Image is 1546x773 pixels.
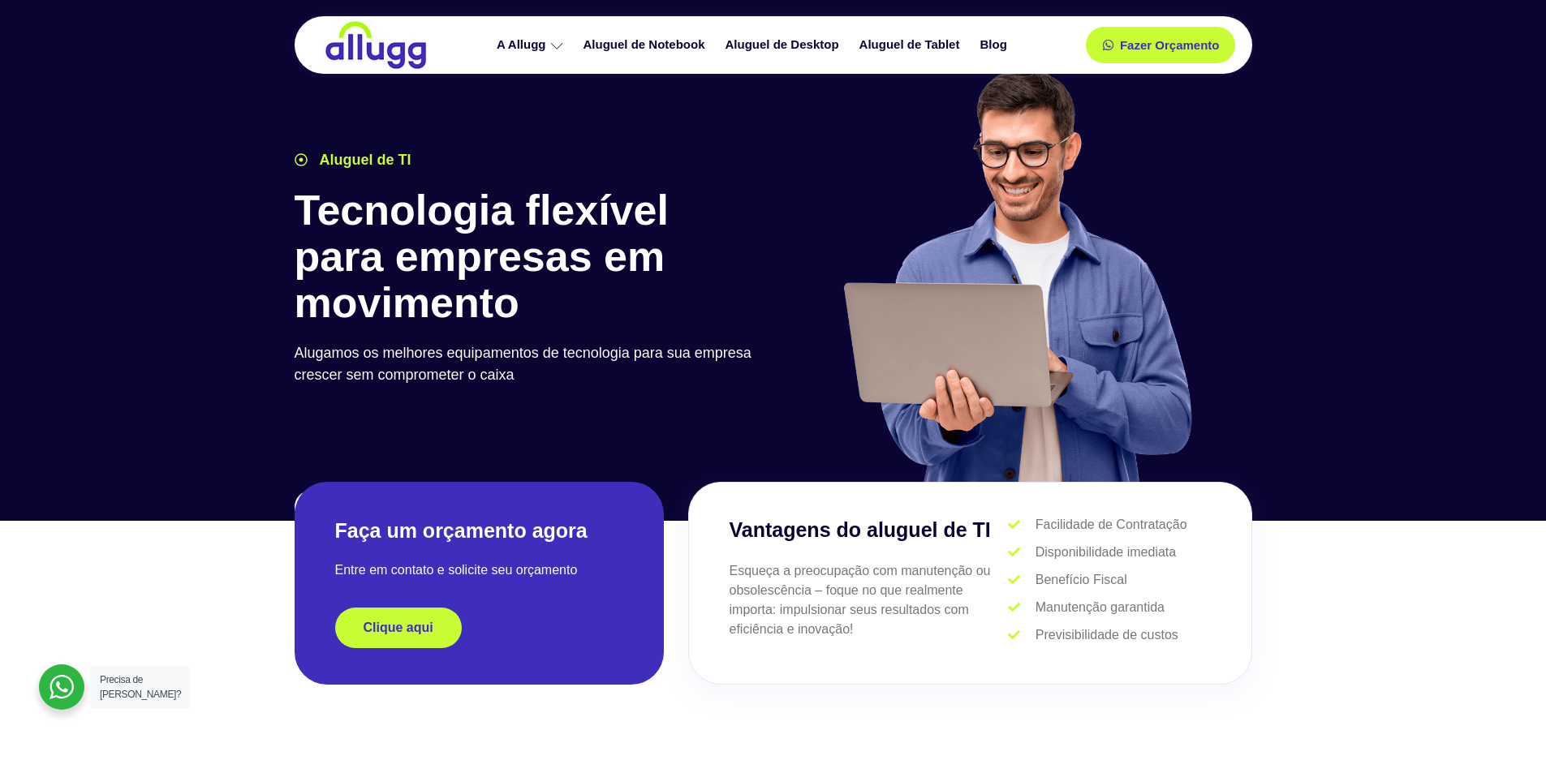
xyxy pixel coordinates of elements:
a: Blog [971,31,1018,59]
iframe: Chat Widget [1465,695,1546,773]
span: Clique aqui [364,621,433,634]
span: Precisa de [PERSON_NAME]? [100,674,181,700]
span: Benefício Fiscal [1031,570,1127,590]
span: Fazer Orçamento [1120,39,1220,51]
p: Esqueça a preocupação com manutenção ou obsolescência – foque no que realmente importa: impulsion... [730,561,1009,639]
a: Clique aqui [335,608,462,648]
span: Manutenção garantida [1031,598,1165,617]
a: Aluguel de Desktop [717,31,851,59]
p: Entre em contato e solicite seu orçamento [335,560,623,580]
span: Previsibilidade de custos [1031,625,1178,645]
a: Aluguel de Tablet [851,31,972,59]
p: Alugamos os melhores equipamentos de tecnologia para sua empresa crescer sem comprometer o caixa [295,342,765,386]
span: Facilidade de Contratação [1031,515,1187,535]
img: locação de TI é Allugg [323,20,428,70]
span: Disponibilidade imediata [1031,543,1176,562]
a: A Allugg [489,31,575,59]
h2: Faça um orçamento agora [335,517,623,544]
a: Aluguel de Notebook [575,31,717,59]
span: Aluguel de TI [316,149,411,171]
h3: Vantagens do aluguel de TI [730,515,1009,546]
h1: Tecnologia flexível para empresas em movimento [295,187,765,327]
a: Fazer Orçamento [1086,27,1236,63]
img: aluguel de ti para startups [838,68,1195,482]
